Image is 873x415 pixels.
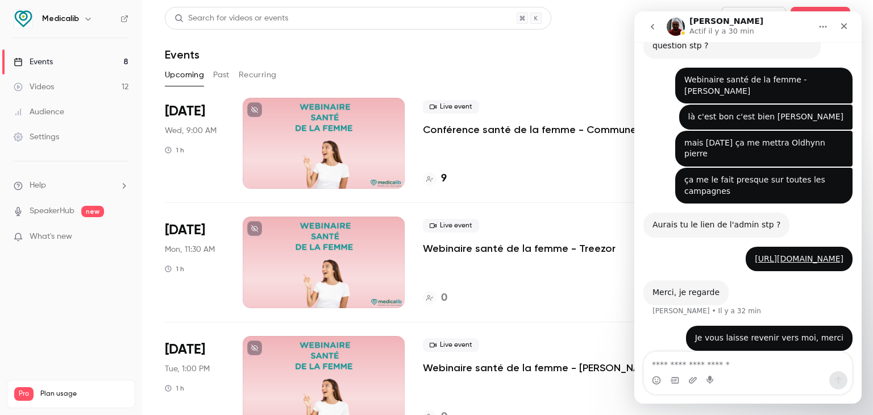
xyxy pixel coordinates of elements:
span: Plan usage [40,389,128,399]
img: Medicalib [14,10,32,28]
div: 1 h [165,146,184,155]
button: New video [721,7,786,30]
div: Oct 6 Mon, 11:30 AM (Europe/Paris) [165,217,225,308]
h1: Events [165,48,199,61]
div: Oct 1 Wed, 9:00 AM (Europe/Paris) [165,98,225,189]
span: Live event [423,338,479,352]
span: [DATE] [165,221,205,239]
iframe: Intercom live chat [634,11,862,404]
div: 1 h [165,384,184,393]
div: Videos [14,81,54,93]
h4: 9 [441,171,447,186]
button: Upcoming [165,66,204,84]
a: Webinaire santé de la femme - [PERSON_NAME] [423,361,656,375]
span: [DATE] [165,102,205,121]
span: What's new [30,231,72,243]
span: new [81,206,104,217]
a: SpeakerHub [30,205,74,217]
span: Wed, 9:00 AM [165,125,217,136]
span: Live event [423,219,479,233]
a: 0 [423,290,447,306]
div: Search for videos or events [174,13,288,24]
span: [DATE] [165,341,205,359]
span: Help [30,180,46,192]
a: 9 [423,171,447,186]
div: Settings [14,131,59,143]
div: 1 h [165,264,184,273]
span: Live event [423,100,479,114]
span: Tue, 1:00 PM [165,363,210,375]
div: Events [14,56,53,68]
div: Audience [14,106,64,118]
span: Pro [14,387,34,401]
button: Recurring [239,66,277,84]
button: Schedule [791,7,850,30]
a: Conférence santé de la femme - Commune De [GEOGRAPHIC_DATA] - salle du conseil, 2ème étage [423,123,683,136]
li: help-dropdown-opener [14,180,128,192]
h4: 0 [441,290,447,306]
button: Past [213,66,230,84]
span: Mon, 11:30 AM [165,244,215,255]
a: Webinaire santé de la femme - Treezor [423,242,616,255]
h6: Medicalib [42,13,79,24]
